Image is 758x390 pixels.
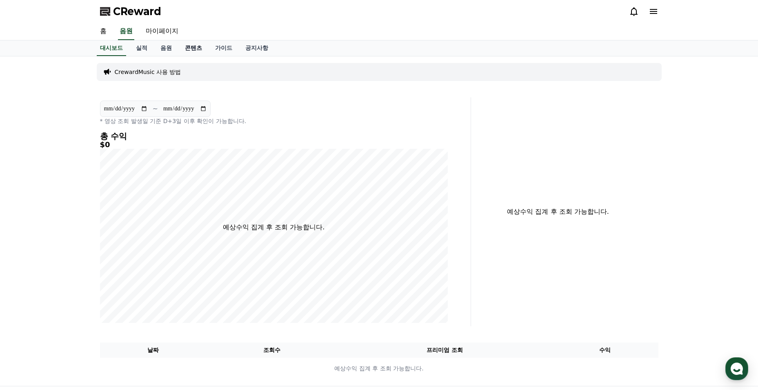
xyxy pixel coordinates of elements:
[115,68,181,76] a: CrewardMusic 사용 방법
[209,40,239,56] a: 가이드
[100,343,207,358] th: 날짜
[26,271,31,278] span: 홈
[100,5,161,18] a: CReward
[154,40,178,56] a: 음원
[100,117,448,125] p: * 영상 조회 발생일 기준 D+3일 이후 확인이 가능합니다.
[75,272,84,278] span: 대화
[206,343,337,358] th: 조회수
[100,141,448,149] h5: $0
[338,343,552,358] th: 프리미엄 조회
[100,132,448,141] h4: 총 수익
[178,40,209,56] a: 콘텐츠
[100,364,658,373] p: 예상수익 집계 후 조회 가능합니다.
[113,5,161,18] span: CReward
[54,259,105,280] a: 대화
[153,104,158,114] p: ~
[126,271,136,278] span: 설정
[2,259,54,280] a: 홈
[129,40,154,56] a: 실적
[105,259,157,280] a: 설정
[223,222,325,232] p: 예상수익 집계 후 조회 가능합니다.
[239,40,275,56] a: 공지사항
[552,343,658,358] th: 수익
[478,207,639,217] p: 예상수익 집계 후 조회 가능합니다.
[139,23,185,40] a: 마이페이지
[118,23,134,40] a: 음원
[97,40,126,56] a: 대시보드
[93,23,113,40] a: 홈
